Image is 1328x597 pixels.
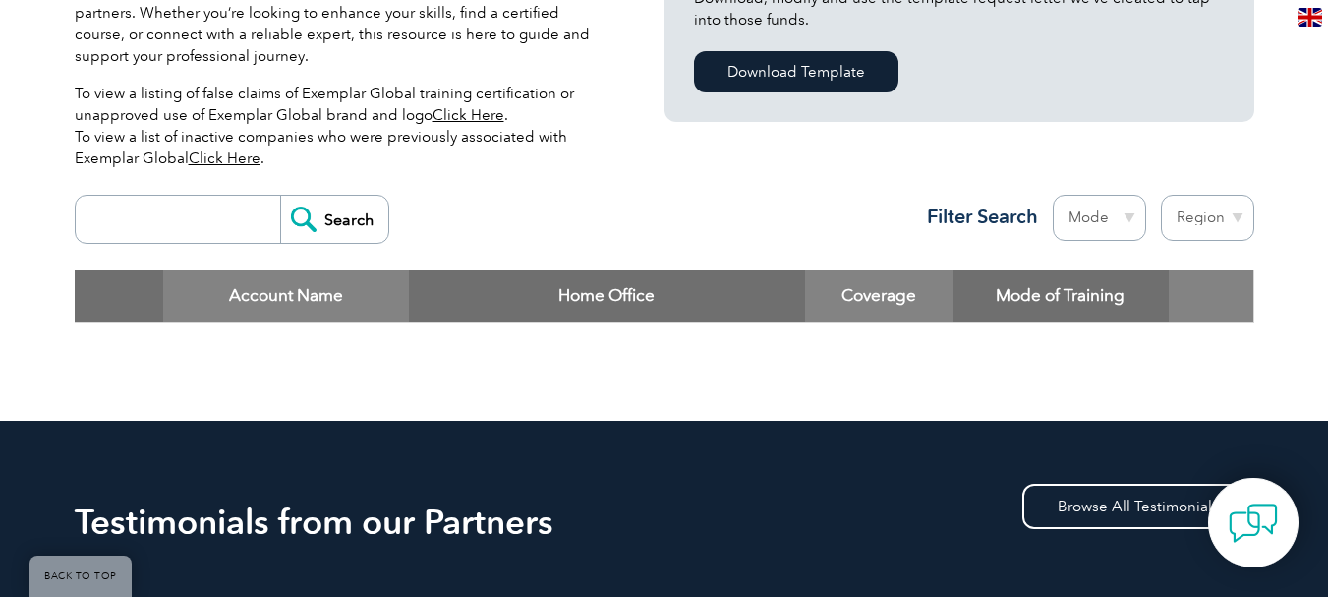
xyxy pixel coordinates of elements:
[1298,8,1322,27] img: en
[1022,484,1254,529] a: Browse All Testimonials
[280,196,388,243] input: Search
[409,270,805,322] th: Home Office: activate to sort column ascending
[189,149,260,167] a: Click Here
[1169,270,1253,322] th: : activate to sort column ascending
[805,270,953,322] th: Coverage: activate to sort column ascending
[75,83,606,169] p: To view a listing of false claims of Exemplar Global training certification or unapproved use of ...
[433,106,504,124] a: Click Here
[694,51,898,92] a: Download Template
[915,205,1038,229] h3: Filter Search
[75,507,1254,538] h2: Testimonials from our Partners
[163,270,409,322] th: Account Name: activate to sort column descending
[953,270,1169,322] th: Mode of Training: activate to sort column ascending
[29,556,132,597] a: BACK TO TOP
[1229,499,1278,548] img: contact-chat.png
